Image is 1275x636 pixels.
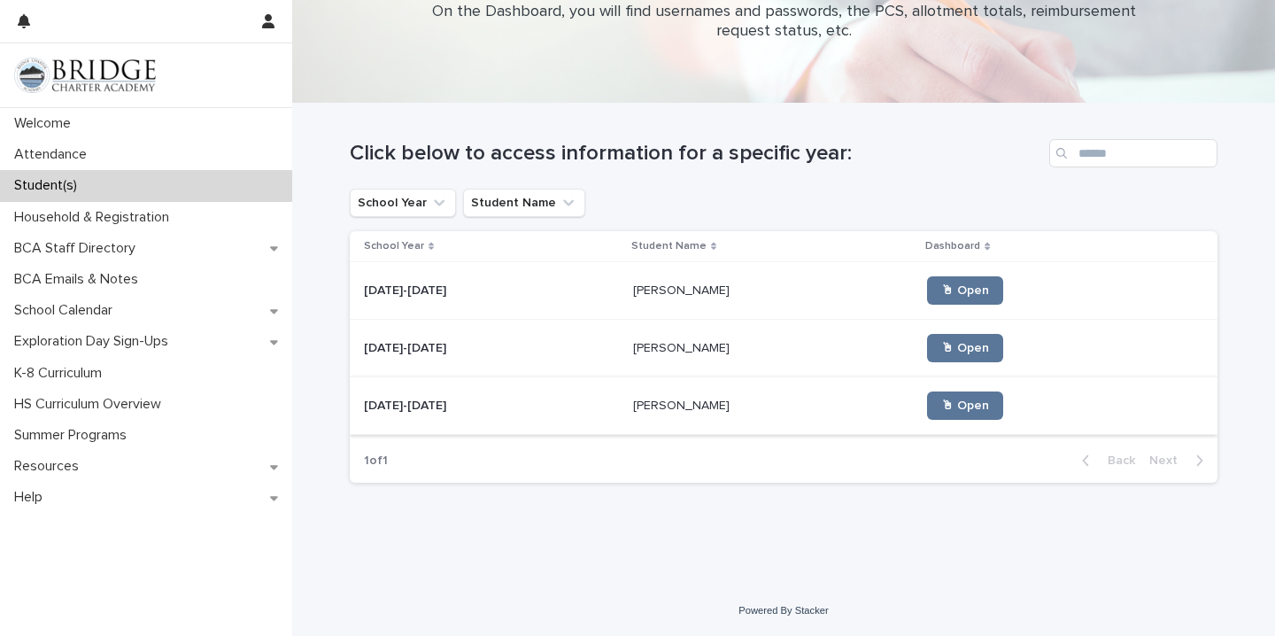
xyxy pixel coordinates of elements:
input: Search [1049,139,1217,167]
h1: Click below to access information for a specific year: [350,141,1042,167]
p: Student(s) [7,177,91,194]
p: Welcome [7,115,85,132]
p: BCA Staff Directory [7,240,150,257]
p: Help [7,489,57,506]
p: K-8 Curriculum [7,365,116,382]
p: BCA Emails & Notes [7,271,152,288]
p: School Calendar [7,302,127,319]
img: V1C1m3IdTEidaUdm9Hs0 [14,58,156,93]
p: Household & Registration [7,209,183,226]
p: Exploration Day Sign-Ups [7,333,182,350]
p: Attendance [7,146,101,163]
p: Summer Programs [7,427,141,444]
p: HS Curriculum Overview [7,396,175,413]
p: Resources [7,458,93,475]
p: On the Dashboard, you will find usernames and passwords, the PCS, allotment totals, reimbursement... [429,3,1138,41]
